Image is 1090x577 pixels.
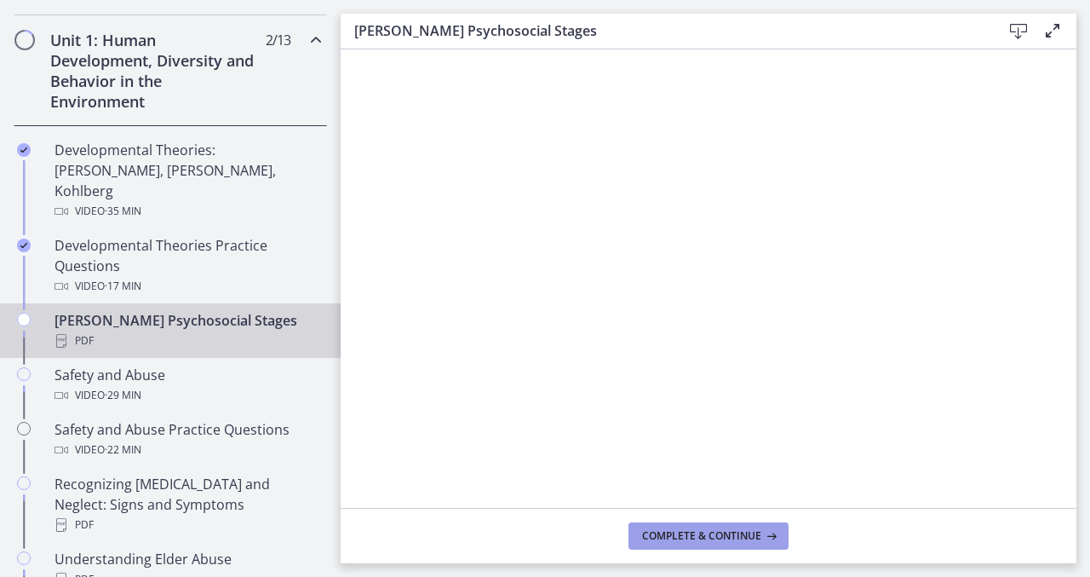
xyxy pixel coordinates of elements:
[642,529,761,543] span: Complete & continue
[54,440,320,460] div: Video
[105,276,141,297] span: · 17 min
[266,30,290,50] span: 2 / 13
[54,235,320,297] div: Developmental Theories Practice Questions
[354,20,974,41] h3: [PERSON_NAME] Psychosocial Stages
[50,30,258,112] h2: Unit 1: Human Development, Diversity and Behavior in the Environment
[54,515,320,535] div: PDF
[17,239,31,252] i: Completed
[628,522,789,550] button: Complete & continue
[54,365,320,406] div: Safety and Abuse
[54,310,320,351] div: [PERSON_NAME] Psychosocial Stages
[105,385,141,406] span: · 29 min
[105,201,141,222] span: · 35 min
[54,419,320,460] div: Safety and Abuse Practice Questions
[17,143,31,157] i: Completed
[54,201,320,222] div: Video
[54,474,320,535] div: Recognizing [MEDICAL_DATA] and Neglect: Signs and Symptoms
[54,385,320,406] div: Video
[54,276,320,297] div: Video
[54,140,320,222] div: Developmental Theories: [PERSON_NAME], [PERSON_NAME], Kohlberg
[105,440,141,460] span: · 22 min
[54,331,320,351] div: PDF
